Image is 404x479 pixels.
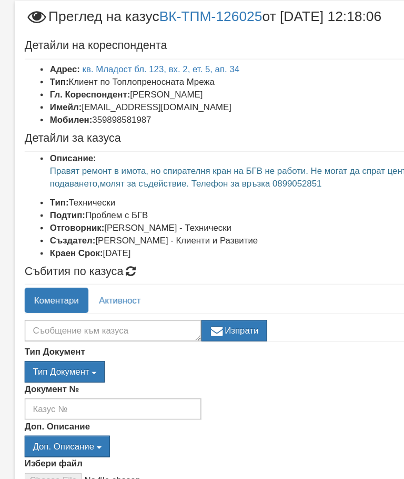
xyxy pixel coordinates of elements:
b: Подтип: [42,201,71,209]
li: [EMAIL_ADDRESS][DOMAIN_NAME] [42,110,383,120]
b: Мобилен: [42,121,77,130]
li: [PERSON_NAME] - Технически [42,210,383,221]
a: ВК-ТПМ-126025 [133,33,218,46]
span: Доп. Описание [27,394,78,402]
li: [PERSON_NAME] - Клиенти и Развитие [42,221,383,231]
span: Преглед на казус от [DATE] 12:18:06 [21,34,318,54]
h4: Събития по казуса [21,247,383,258]
b: Имейл: [42,111,68,119]
div: Двоен клик, за изчистване на избраната стойност. [21,327,383,345]
h4: Детайли на кореспондента [21,59,383,70]
a: Коментари [21,266,74,287]
span: Тип Документ [27,331,74,340]
button: Архив [340,437,383,455]
div: Двоен клик, за изчистване на избраната стойност. [21,389,383,407]
b: Описание: [42,153,80,162]
button: Доп. Описание [21,389,92,407]
label: Документ № [21,345,66,355]
b: Тип: [42,190,57,199]
b: Гл. Кореспондент: [42,100,108,109]
li: Технически [42,189,383,200]
button: Изпрати [168,292,223,310]
label: Доп. Описание [21,376,75,386]
b: Създател: [42,222,79,230]
input: Казус № [21,358,168,376]
p: Правят ремонт в имота, но спирателня кран на БГВ не работи. Не могат да спрат централно подаванет... [42,163,383,184]
b: Тип: [42,90,57,98]
li: 359898581987 [42,120,383,131]
b: Краен Срок: [42,232,86,241]
li: [DATE] [42,231,383,242]
li: Проблем с БГВ [42,200,383,210]
label: Тип Документ [21,314,71,324]
h4: Детайли за казуса [21,136,383,146]
b: Адрес: [42,79,67,87]
label: Избери файл [21,407,69,417]
strong: 0 [39,467,44,476]
button: Тип Документ [21,327,87,345]
a: кв. Младост бл. 123, вх. 2, ет. 5, ап. 34 [69,79,200,87]
a: Активност [75,266,125,287]
li: [PERSON_NAME] [42,99,383,110]
b: Отговорник: [42,211,87,220]
li: Клиент по Топлопреносната Мрежа [42,89,383,99]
